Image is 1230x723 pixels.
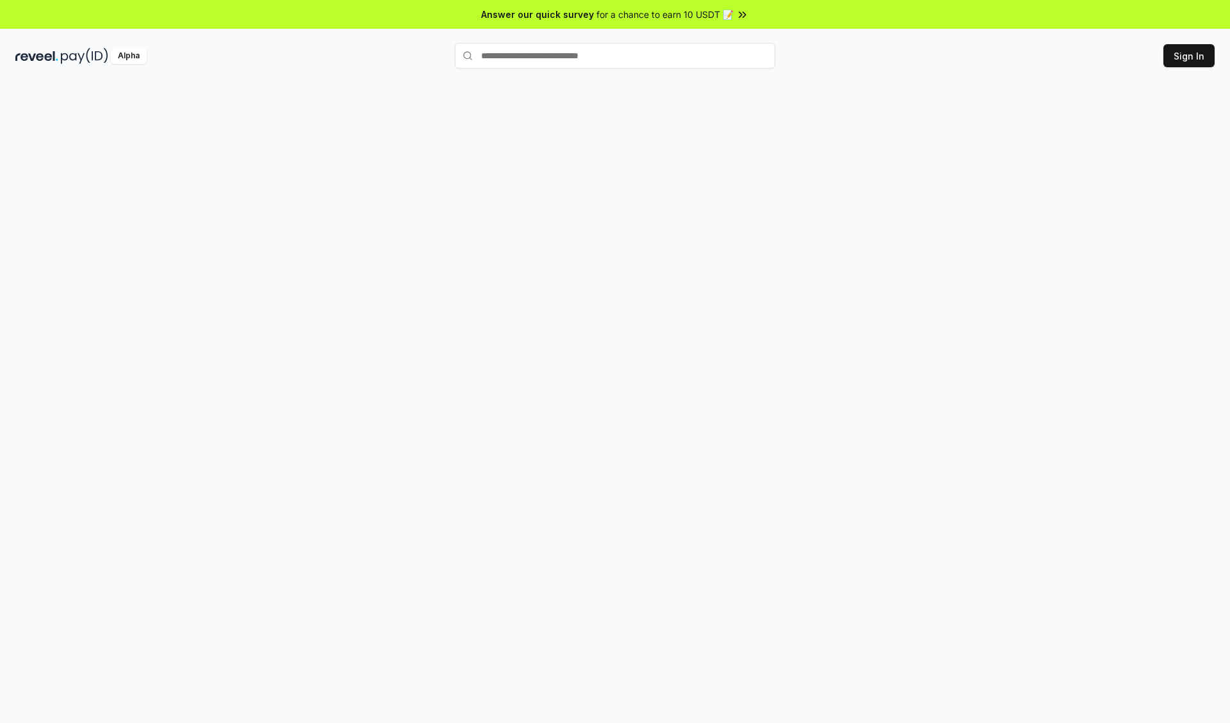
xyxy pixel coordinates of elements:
button: Sign In [1163,44,1215,67]
img: pay_id [61,48,108,64]
span: Answer our quick survey [481,8,594,21]
img: reveel_dark [15,48,58,64]
div: Alpha [111,48,147,64]
span: for a chance to earn 10 USDT 📝 [596,8,734,21]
